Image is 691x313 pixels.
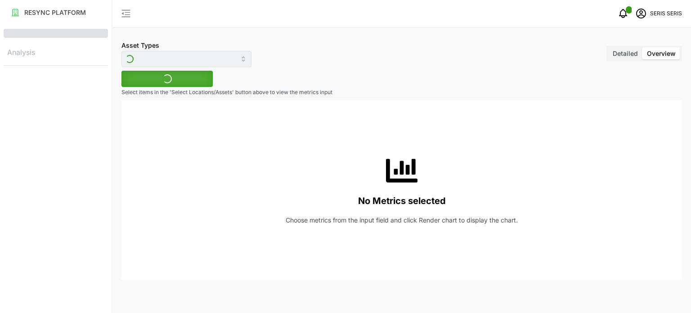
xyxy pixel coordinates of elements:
p: No Metrics selected [358,194,446,209]
p: Select items in the 'Select Locations/Assets' button above to view the metrics input [121,89,682,96]
button: notifications [614,5,632,23]
p: Choose metrics from the input field and click Render chart to display the chart. [286,216,518,225]
span: Detailed [613,50,638,57]
p: Analysis [4,45,108,58]
button: schedule [632,5,650,23]
label: Asset Types [121,41,159,50]
span: Overview [647,50,676,57]
p: SERIS SERIS [650,9,682,18]
button: RESYNC PLATFORM [4,5,108,21]
p: RESYNC PLATFORM [24,8,86,17]
a: RESYNC PLATFORM [4,4,108,22]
